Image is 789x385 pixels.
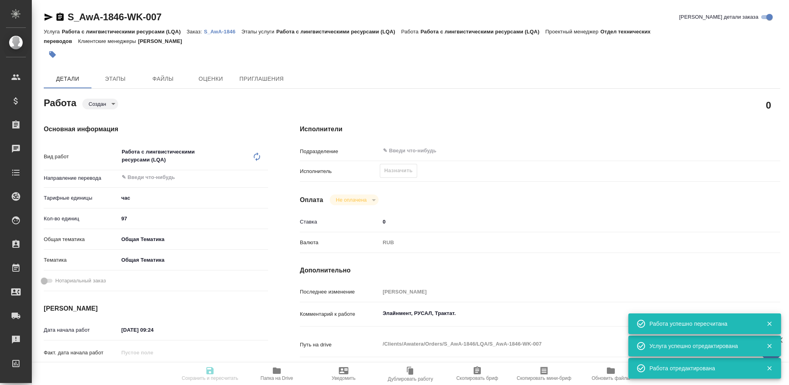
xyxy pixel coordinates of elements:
button: Закрыть [761,365,777,372]
h4: Исполнители [300,124,780,134]
a: S_AwA-1846-WK-007 [68,12,161,22]
p: Услуга [44,29,62,35]
div: Создан [330,194,379,205]
div: час [119,191,268,205]
input: ✎ Введи что-нибудь [380,216,740,227]
button: Добавить тэг [44,46,61,63]
button: Закрыть [761,320,777,327]
textarea: Элайнмент, РУСАЛ, Трактат. [380,307,740,320]
p: Ставка [300,218,380,226]
h4: Оплата [300,195,323,205]
input: Пустое поле [119,347,188,358]
p: [PERSON_NAME] [138,38,188,44]
h4: Основная информация [44,124,268,134]
p: Работа [401,29,421,35]
button: Папка на Drive [243,363,310,385]
h2: Работа [44,95,76,109]
p: Комментарий к работе [300,310,380,318]
p: Работа с лингвистическими ресурсами (LQA) [62,29,187,35]
p: Исполнитель [300,167,380,175]
p: Заказ: [187,29,204,35]
p: Этапы услуги [241,29,276,35]
button: Сохранить и пересчитать [177,363,243,385]
span: Дублировать работу [388,376,433,382]
input: ✎ Введи что-нибудь [119,213,268,224]
p: Путь на drive [300,341,380,349]
p: Вид работ [44,153,119,161]
div: Создан [82,99,118,109]
button: Скопировать мини-бриф [511,363,577,385]
p: Дата начала работ [44,326,119,334]
button: Не оплачена [334,196,369,203]
span: Сохранить и пересчитать [182,375,238,381]
h2: 0 [766,98,771,112]
h4: [PERSON_NAME] [44,304,268,313]
p: Кол-во единиц [44,215,119,223]
button: Open [264,177,265,178]
span: [PERSON_NAME] детали заказа [679,13,758,21]
button: Закрыть [761,342,777,350]
p: Проектный менеджер [545,29,600,35]
button: Обновить файлы [577,363,644,385]
div: Общая Тематика [119,253,268,267]
div: Общая Тематика [119,233,268,246]
span: Нотариальный заказ [55,277,106,285]
span: Этапы [96,74,134,84]
span: Уведомить [332,375,356,381]
p: S_AwA-1846 [204,29,241,35]
p: Клиентские менеджеры [78,38,138,44]
p: Работа с лингвистическими ресурсами (LQA) [420,29,545,35]
p: Общая тематика [44,235,119,243]
h4: Дополнительно [300,266,780,275]
p: Направление перевода [44,174,119,182]
a: S_AwA-1846 [204,28,241,35]
span: Обновить файлы [592,375,630,381]
span: Приглашения [239,74,284,84]
button: Создан [86,101,109,107]
span: Оценки [192,74,230,84]
div: Услуга успешно отредактирована [649,342,754,350]
span: Скопировать бриф [456,375,498,381]
button: Уведомить [310,363,377,385]
button: Open [736,150,737,152]
input: Пустое поле [380,286,740,297]
button: Скопировать ссылку [55,12,65,22]
button: Скопировать ссылку для ЯМессенджера [44,12,53,22]
p: Тематика [44,256,119,264]
div: Работа успешно пересчитана [649,320,754,328]
span: Скопировать мини-бриф [517,375,571,381]
input: ✎ Введи что-нибудь [119,324,188,336]
span: Детали [49,74,87,84]
p: Отдел технических переводов [44,29,651,44]
input: ✎ Введи что-нибудь [121,173,239,182]
div: RUB [380,236,740,249]
button: Скопировать бриф [444,363,511,385]
span: Файлы [144,74,182,84]
textarea: /Clients/Awatera/Orders/S_AwA-1846/LQA/S_AwA-1846-WK-007 [380,337,740,351]
p: Факт. дата начала работ [44,349,119,357]
span: Папка на Drive [260,375,293,381]
p: Подразделение [300,148,380,156]
p: Валюта [300,239,380,247]
div: Работа отредактирована [649,364,754,372]
button: Дублировать работу [377,363,444,385]
p: Последнее изменение [300,288,380,296]
input: ✎ Введи что-нибудь [382,146,711,156]
p: Тарифные единицы [44,194,119,202]
p: Работа с лингвистическими ресурсами (LQA) [276,29,401,35]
